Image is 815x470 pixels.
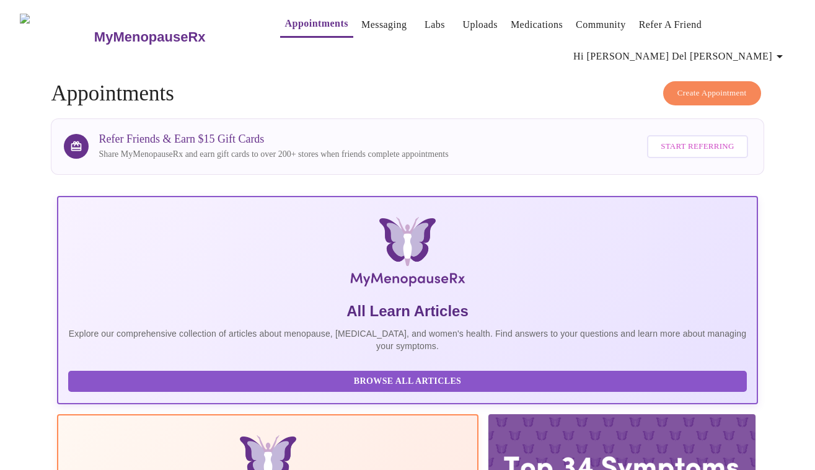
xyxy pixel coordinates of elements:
[99,148,448,161] p: Share MyMenopauseRx and earn gift cards to over 200+ stores when friends complete appointments
[462,16,498,33] a: Uploads
[280,11,353,38] button: Appointments
[20,14,92,60] img: MyMenopauseRx Logo
[174,217,641,291] img: MyMenopauseRx Logo
[285,15,348,32] a: Appointments
[677,86,747,100] span: Create Appointment
[661,140,734,154] span: Start Referring
[68,371,746,392] button: Browse All Articles
[68,301,746,321] h5: All Learn Articles
[511,16,563,33] a: Medications
[644,129,751,164] a: Start Referring
[361,16,407,33] a: Messaging
[92,16,255,59] a: MyMenopauseRx
[506,12,568,37] button: Medications
[81,374,734,389] span: Browse All Articles
[94,29,206,45] h3: MyMenopauseRx
[99,133,448,146] h3: Refer Friends & Earn $15 Gift Cards
[573,48,787,65] span: Hi [PERSON_NAME] del [PERSON_NAME]
[51,81,764,106] h4: Appointments
[68,375,749,386] a: Browse All Articles
[663,81,761,105] button: Create Appointment
[457,12,503,37] button: Uploads
[68,327,746,352] p: Explore our comprehensive collection of articles about menopause, [MEDICAL_DATA], and women's hea...
[415,12,454,37] button: Labs
[647,135,747,158] button: Start Referring
[639,16,702,33] a: Refer a Friend
[425,16,445,33] a: Labs
[634,12,707,37] button: Refer a Friend
[568,44,792,69] button: Hi [PERSON_NAME] del [PERSON_NAME]
[356,12,412,37] button: Messaging
[576,16,626,33] a: Community
[571,12,631,37] button: Community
